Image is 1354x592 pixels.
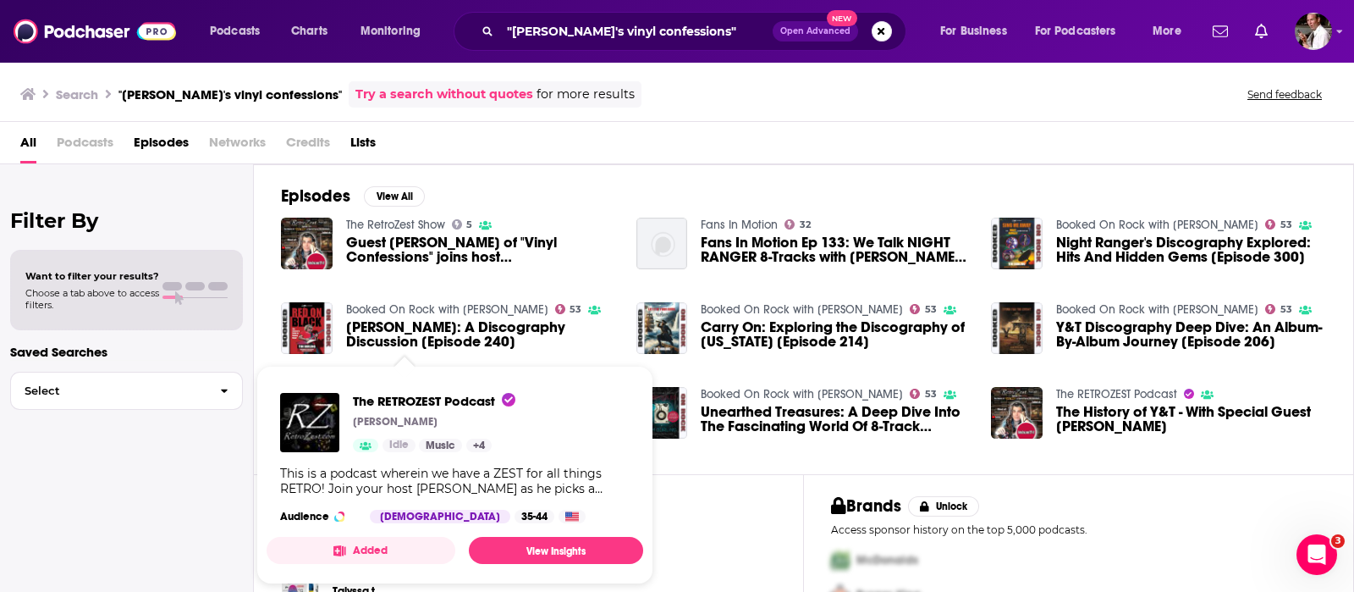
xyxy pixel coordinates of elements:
[56,86,98,102] h3: Search
[701,218,778,232] a: Fans In Motion
[991,302,1043,354] img: Y&T Discography Deep Dive: An Album-By-Album Journey [Episode 206]
[57,129,113,163] span: Podcasts
[346,235,616,264] a: Guest Tim Turling of "Vinyl Confessions" joins host Curtis Lanclos!
[280,510,356,523] h3: Audience
[1056,235,1326,264] a: Night Ranger's Discography Explored: Hits And Hidden Gems [Episode 300]
[346,320,616,349] a: Sammy Hagar: A Discography Discussion [Episode 240]
[280,393,339,452] img: The RETROZEST Podcast
[928,18,1028,45] button: open menu
[419,439,462,452] a: Music
[10,208,243,233] h2: Filter By
[515,510,554,523] div: 35-44
[350,129,376,163] span: Lists
[701,387,903,401] a: Booked On Rock with Eric Senich
[281,185,350,207] h2: Episodes
[353,393,515,409] a: The RETROZEST Podcast
[910,304,937,314] a: 53
[500,18,773,45] input: Search podcasts, credits, & more...
[346,302,548,317] a: Booked On Rock with Eric Senich
[452,219,473,230] a: 5
[570,306,581,313] span: 53
[346,320,616,349] span: [PERSON_NAME]: A Discography Discussion [Episode 240]
[1265,304,1292,314] a: 53
[636,218,688,269] img: Fans In Motion Ep 133: We Talk NIGHT RANGER 8-Tracks with Tim Durling From Tim’s Vinyl Confessions!
[701,302,903,317] a: Booked On Rock with Eric Senich
[118,86,342,102] h3: "[PERSON_NAME]'s vinyl confessions"
[370,510,510,523] div: [DEMOGRAPHIC_DATA]
[14,15,176,47] img: Podchaser - Follow, Share and Rate Podcasts
[1295,13,1332,50] span: Logged in as Quarto
[349,18,443,45] button: open menu
[701,320,971,349] a: Carry On: Exploring the Discography of Kansas [Episode 214]
[361,19,421,43] span: Monitoring
[1280,221,1292,229] span: 53
[10,372,243,410] button: Select
[281,218,333,269] img: Guest Tim Turling of "Vinyl Confessions" joins host Curtis Lanclos!
[1295,13,1332,50] img: User Profile
[346,218,445,232] a: The RetroZest Show
[281,185,425,207] a: EpisodesView All
[773,21,858,41] button: Open AdvancedNew
[1056,218,1258,232] a: Booked On Rock with Eric Senich
[701,235,971,264] a: Fans In Motion Ep 133: We Talk NIGHT RANGER 8-Tracks with Tim Durling From Tim’s Vinyl Confessions!
[1153,19,1181,43] span: More
[1056,405,1326,434] a: The History of Y&T - With Special Guest Tim Durling
[1296,534,1337,575] iframe: Intercom live chat
[280,18,338,45] a: Charts
[20,129,36,163] a: All
[1248,17,1274,46] a: Show notifications dropdown
[991,387,1043,439] a: The History of Y&T - With Special Guest Tim Durling
[1056,320,1326,349] a: Y&T Discography Deep Dive: An Album-By-Album Journey [Episode 206]
[555,304,582,314] a: 53
[1141,18,1203,45] button: open menu
[470,12,922,51] div: Search podcasts, credits, & more...
[286,129,330,163] span: Credits
[1280,306,1292,313] span: 53
[25,270,159,282] span: Want to filter your results?
[784,219,811,230] a: 32
[831,495,901,517] h2: Brands
[209,129,266,163] span: Networks
[856,553,918,567] span: McDonalds
[824,543,856,578] img: First Pro Logo
[383,439,416,452] a: Idle
[291,19,327,43] span: Charts
[701,405,971,434] a: Unearthed Treasures: A Deep Dive Into The Fascinating World Of 8-Track Collecting [Episode 205]
[10,344,243,360] p: Saved Searches
[281,302,333,354] img: Sammy Hagar: A Discography Discussion [Episode 240]
[701,320,971,349] span: Carry On: Exploring the Discography of [US_STATE] [Episode 214]
[1265,219,1292,230] a: 53
[991,218,1043,269] img: Night Ranger's Discography Explored: Hits And Hidden Gems [Episode 300]
[210,19,260,43] span: Podcasts
[908,496,980,517] button: Unlock
[466,221,472,229] span: 5
[910,389,937,399] a: 53
[355,85,533,104] a: Try a search without quotes
[1056,405,1326,434] span: The History of Y&T - With Special Guest [PERSON_NAME]
[1056,387,1177,401] a: The RETROZEST Podcast
[1056,302,1258,317] a: Booked On Rock with Eric Senich
[198,18,282,45] button: open menu
[940,19,1007,43] span: For Business
[1035,19,1116,43] span: For Podcasters
[636,387,688,439] img: Unearthed Treasures: A Deep Dive Into The Fascinating World Of 8-Track Collecting [Episode 205]
[25,287,159,311] span: Choose a tab above to access filters.
[469,537,643,564] a: View Insights
[346,235,616,264] span: Guest [PERSON_NAME] of "Vinyl Confessions" joins host [PERSON_NAME]!
[636,302,688,354] img: Carry On: Exploring the Discography of Kansas [Episode 214]
[353,415,438,429] p: [PERSON_NAME]
[831,523,1326,536] p: Access sponsor history on the top 5,000 podcasts.
[11,385,206,396] span: Select
[800,221,811,229] span: 32
[1295,13,1332,50] button: Show profile menu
